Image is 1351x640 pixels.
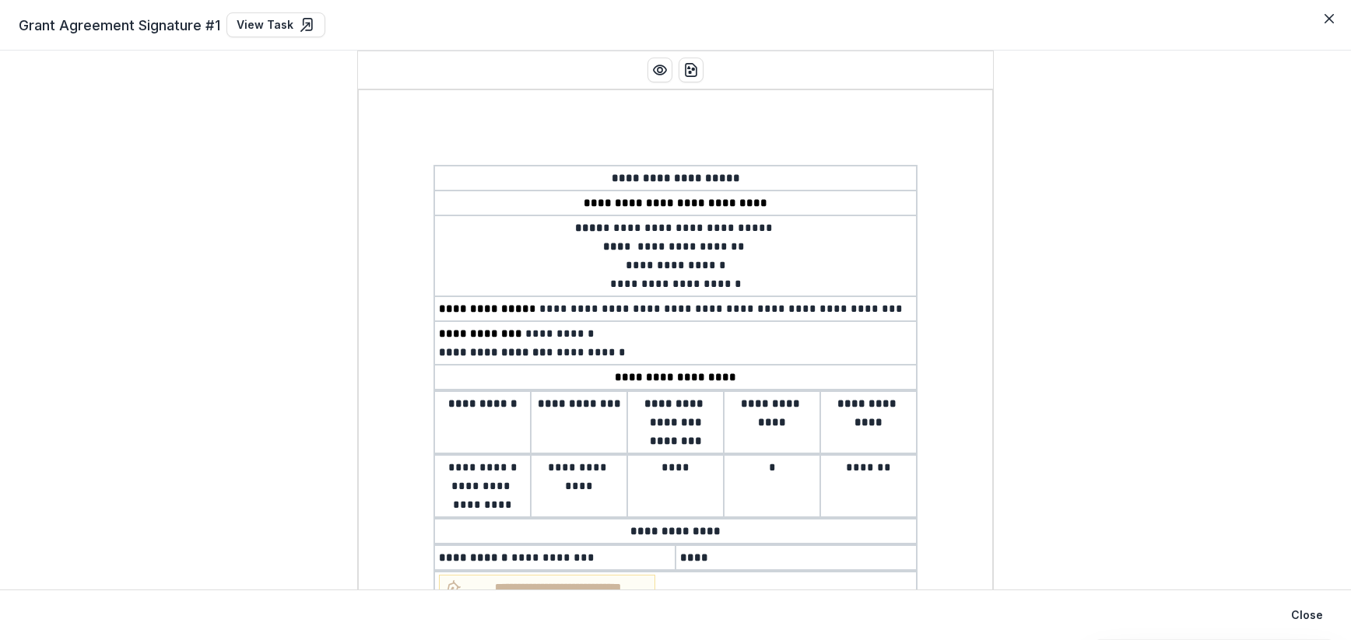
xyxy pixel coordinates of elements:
button: Close [1317,6,1342,31]
a: View Task [226,12,325,37]
button: download-word [679,58,704,82]
button: Close [1282,603,1332,628]
button: Preview preview-doc.pdf [647,58,672,82]
span: Grant Agreement Signature #1 [19,15,220,36]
